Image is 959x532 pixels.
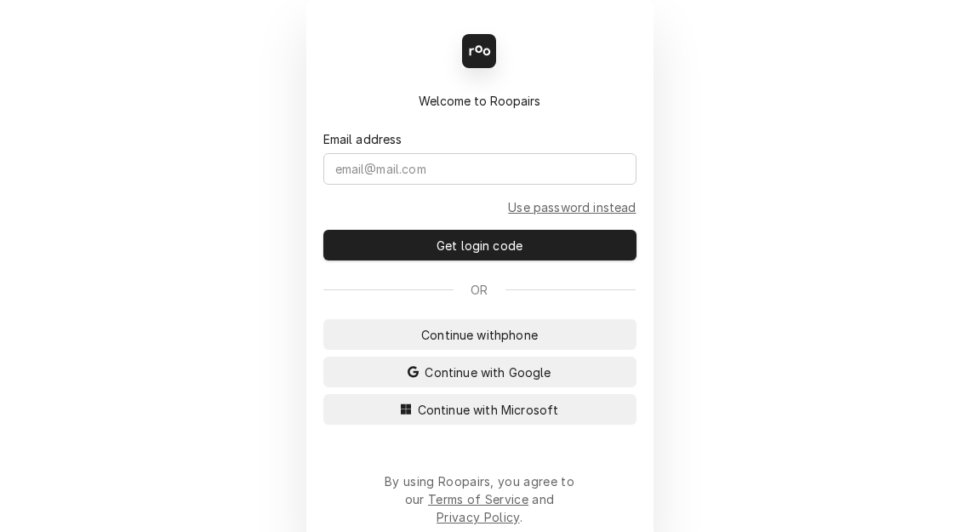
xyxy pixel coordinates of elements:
[323,230,636,260] button: Get login code
[323,357,636,387] button: Continue with Google
[323,281,636,299] div: Or
[421,363,554,381] span: Continue with Google
[437,510,519,524] a: Privacy Policy
[433,237,526,255] span: Get login code
[385,472,575,526] div: By using Roopairs, you agree to our and .
[323,153,636,185] input: email@mail.com
[323,130,402,148] label: Email address
[508,198,636,216] a: Go to Email and password form
[418,326,541,344] span: Continue with phone
[323,92,636,110] div: Welcome to Roopairs
[414,401,562,419] span: Continue with Microsoft
[323,394,636,425] button: Continue with Microsoft
[323,319,636,350] button: Continue withphone
[428,492,528,506] a: Terms of Service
